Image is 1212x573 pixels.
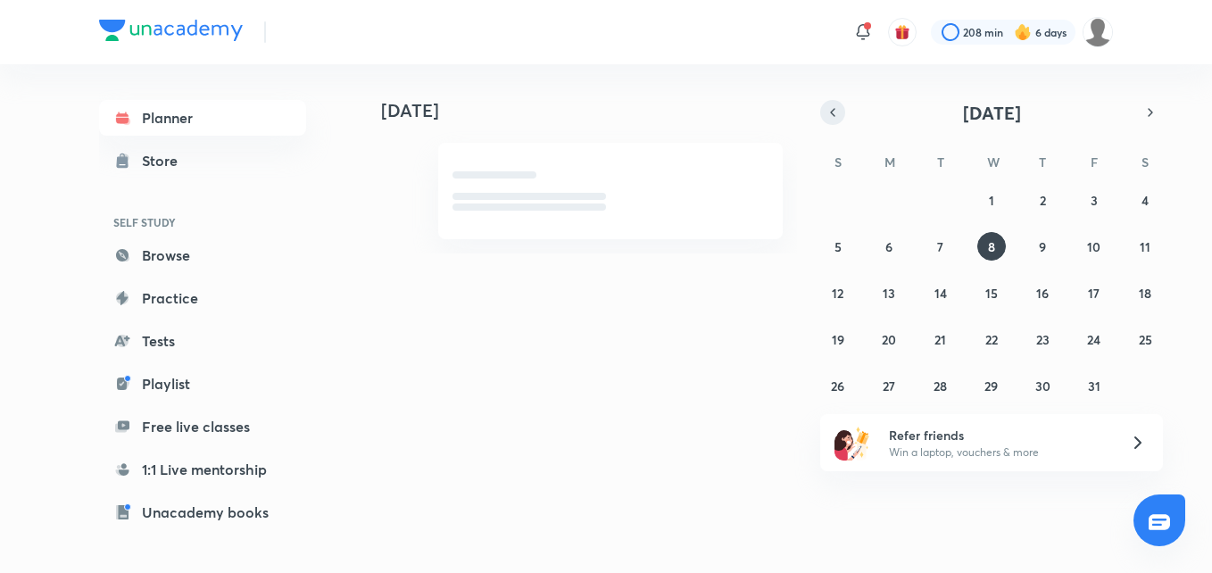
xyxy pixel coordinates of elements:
[1035,378,1050,394] abbr: October 30, 2025
[1140,238,1150,255] abbr: October 11, 2025
[99,366,306,402] a: Playlist
[926,278,955,307] button: October 14, 2025
[99,409,306,444] a: Free live classes
[977,232,1006,261] button: October 8, 2025
[142,150,188,171] div: Store
[875,371,903,400] button: October 27, 2025
[1131,325,1159,353] button: October 25, 2025
[1131,278,1159,307] button: October 18, 2025
[885,238,892,255] abbr: October 6, 2025
[985,285,998,302] abbr: October 15, 2025
[1028,325,1057,353] button: October 23, 2025
[977,278,1006,307] button: October 15, 2025
[99,20,243,46] a: Company Logo
[834,154,842,170] abbr: Sunday
[99,237,306,273] a: Browse
[824,325,852,353] button: October 19, 2025
[875,325,903,353] button: October 20, 2025
[824,371,852,400] button: October 26, 2025
[926,325,955,353] button: October 21, 2025
[937,154,944,170] abbr: Tuesday
[1080,232,1108,261] button: October 10, 2025
[875,278,903,307] button: October 13, 2025
[1080,371,1108,400] button: October 31, 2025
[1014,23,1032,41] img: streak
[977,186,1006,214] button: October 1, 2025
[934,378,947,394] abbr: October 28, 2025
[832,331,844,348] abbr: October 19, 2025
[937,238,943,255] abbr: October 7, 2025
[1039,154,1046,170] abbr: Thursday
[99,494,306,530] a: Unacademy books
[1039,238,1046,255] abbr: October 9, 2025
[1028,371,1057,400] button: October 30, 2025
[963,101,1021,125] span: [DATE]
[824,232,852,261] button: October 5, 2025
[845,100,1138,125] button: [DATE]
[99,207,306,237] h6: SELF STUDY
[987,154,1000,170] abbr: Wednesday
[99,452,306,487] a: 1:1 Live mentorship
[977,371,1006,400] button: October 29, 2025
[883,285,895,302] abbr: October 13, 2025
[1088,378,1100,394] abbr: October 31, 2025
[1083,17,1113,47] img: Shikha kumari
[1131,186,1159,214] button: October 4, 2025
[934,331,946,348] abbr: October 21, 2025
[985,331,998,348] abbr: October 22, 2025
[1141,154,1149,170] abbr: Saturday
[875,232,903,261] button: October 6, 2025
[1141,192,1149,209] abbr: October 4, 2025
[1139,285,1151,302] abbr: October 18, 2025
[1088,285,1100,302] abbr: October 17, 2025
[1080,278,1108,307] button: October 17, 2025
[834,238,842,255] abbr: October 5, 2025
[1091,154,1098,170] abbr: Friday
[1087,331,1100,348] abbr: October 24, 2025
[1040,192,1046,209] abbr: October 2, 2025
[1028,186,1057,214] button: October 2, 2025
[99,143,306,179] a: Store
[99,323,306,359] a: Tests
[831,378,844,394] abbr: October 26, 2025
[1080,186,1108,214] button: October 3, 2025
[99,280,306,316] a: Practice
[1080,325,1108,353] button: October 24, 2025
[984,378,998,394] abbr: October 29, 2025
[1036,285,1049,302] abbr: October 16, 2025
[1028,278,1057,307] button: October 16, 2025
[1028,232,1057,261] button: October 9, 2025
[1091,192,1098,209] abbr: October 3, 2025
[99,100,306,136] a: Planner
[882,331,896,348] abbr: October 20, 2025
[894,24,910,40] img: avatar
[977,325,1006,353] button: October 22, 2025
[889,426,1108,444] h6: Refer friends
[926,371,955,400] button: October 28, 2025
[1139,331,1152,348] abbr: October 25, 2025
[381,100,801,121] h4: [DATE]
[99,20,243,41] img: Company Logo
[889,444,1108,461] p: Win a laptop, vouchers & more
[1087,238,1100,255] abbr: October 10, 2025
[888,18,917,46] button: avatar
[832,285,843,302] abbr: October 12, 2025
[824,278,852,307] button: October 12, 2025
[1036,331,1050,348] abbr: October 23, 2025
[884,154,895,170] abbr: Monday
[988,238,995,255] abbr: October 8, 2025
[934,285,947,302] abbr: October 14, 2025
[926,232,955,261] button: October 7, 2025
[834,425,870,461] img: referral
[1131,232,1159,261] button: October 11, 2025
[989,192,994,209] abbr: October 1, 2025
[883,378,895,394] abbr: October 27, 2025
